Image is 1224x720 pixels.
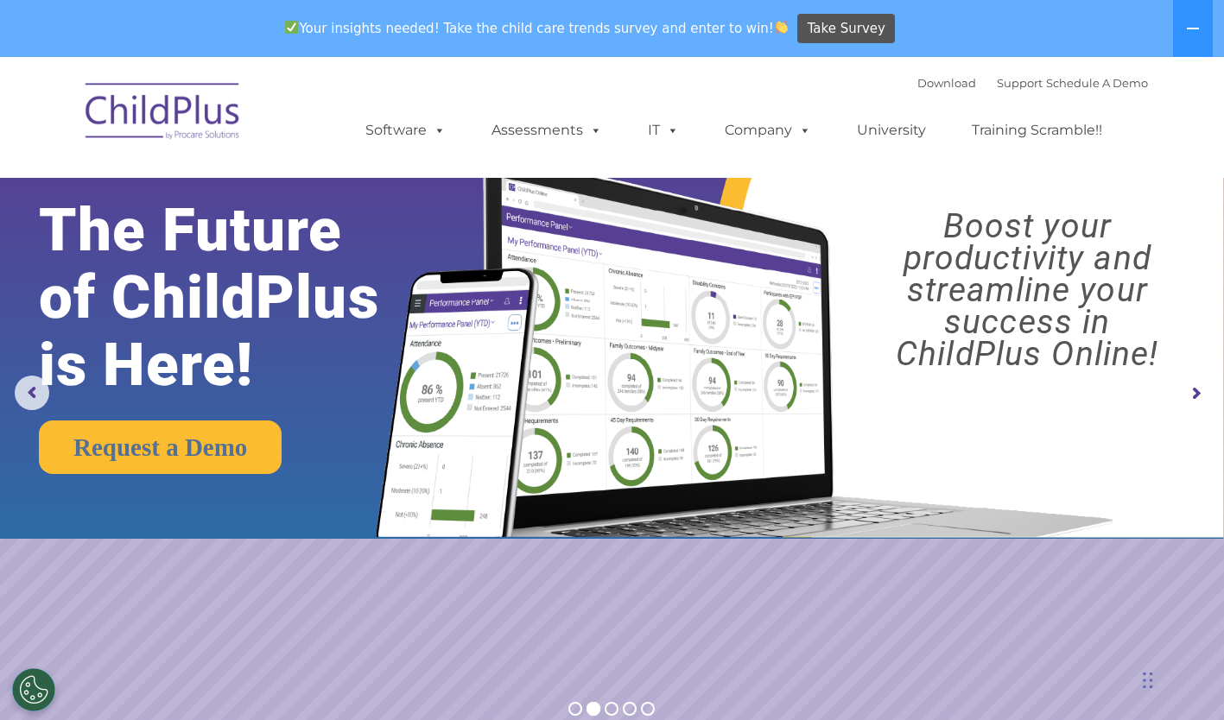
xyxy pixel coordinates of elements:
[285,21,298,34] img: ✅
[39,420,282,474] a: Request a Demo
[797,14,895,44] a: Take Survey
[1046,76,1148,90] a: Schedule A Demo
[474,113,619,148] a: Assessments
[942,534,1224,720] iframe: Chat Widget
[840,113,943,148] a: University
[808,14,885,44] span: Take Survey
[954,113,1119,148] a: Training Scramble!!
[77,71,250,157] img: ChildPlus by Procare Solutions
[846,211,1209,370] rs-layer: Boost your productivity and streamline your success in ChildPlus Online!
[631,113,696,148] a: IT
[1143,654,1153,706] div: Drag
[707,113,828,148] a: Company
[348,113,463,148] a: Software
[12,668,55,711] button: Cookies Settings
[917,76,1148,90] font: |
[278,11,796,45] span: Your insights needed! Take the child care trends survey and enter to win!
[39,197,430,399] rs-layer: The Future of ChildPlus is Here!
[240,185,314,198] span: Phone number
[240,114,293,127] span: Last name
[997,76,1043,90] a: Support
[775,21,788,34] img: 👏
[917,76,976,90] a: Download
